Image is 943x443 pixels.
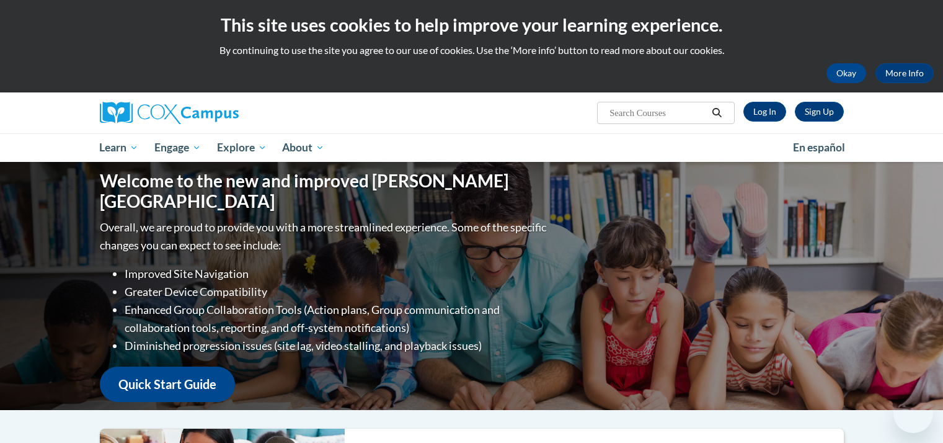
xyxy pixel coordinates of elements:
[875,63,934,83] a: More Info
[146,133,209,162] a: Engage
[81,133,862,162] div: Main menu
[154,140,201,155] span: Engage
[100,171,549,212] h1: Welcome to the new and improved [PERSON_NAME][GEOGRAPHIC_DATA]
[125,265,549,283] li: Improved Site Navigation
[100,102,335,124] a: Cox Campus
[100,102,239,124] img: Cox Campus
[9,12,934,37] h2: This site uses cookies to help improve your learning experience.
[282,140,324,155] span: About
[743,102,786,122] a: Log In
[707,105,726,120] button: Search
[99,140,138,155] span: Learn
[92,133,147,162] a: Learn
[100,367,235,402] a: Quick Start Guide
[100,218,549,254] p: Overall, we are proud to provide you with a more streamlined experience. Some of the specific cha...
[125,301,549,337] li: Enhanced Group Collaboration Tools (Action plans, Group communication and collaboration tools, re...
[793,141,845,154] span: En español
[826,63,866,83] button: Okay
[893,393,933,433] iframe: Button to launch messaging window
[217,140,267,155] span: Explore
[274,133,332,162] a: About
[125,283,549,301] li: Greater Device Compatibility
[785,135,853,161] a: En español
[795,102,844,122] a: Register
[9,43,934,57] p: By continuing to use the site you agree to our use of cookies. Use the ‘More info’ button to read...
[209,133,275,162] a: Explore
[125,337,549,355] li: Diminished progression issues (site lag, video stalling, and playback issues)
[608,105,707,120] input: Search Courses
